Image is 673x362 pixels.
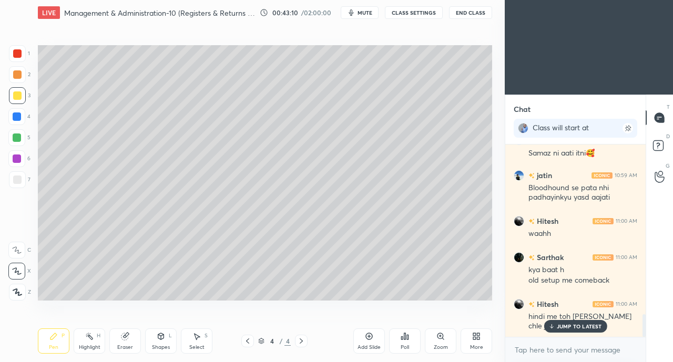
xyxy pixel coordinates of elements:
[528,265,637,275] div: kya baat h
[666,132,670,140] p: D
[528,173,535,179] img: no-rating-badge.077c3623.svg
[38,6,60,19] div: LIVE
[505,95,539,123] p: Chat
[535,170,552,181] h6: jatin
[9,284,31,301] div: Z
[616,218,637,224] div: 11:00 AM
[117,345,133,350] div: Eraser
[616,301,637,307] div: 11:00 AM
[666,162,670,170] p: G
[341,6,379,19] button: mute
[514,299,524,309] img: 981c3d78cc69435fbb46153ab4220aa1.jpg
[528,255,535,261] img: no-rating-badge.077c3623.svg
[284,336,291,346] div: 4
[9,87,30,104] div: 3
[533,123,600,142] div: Class will start at 10:45
[279,338,282,344] div: /
[528,148,637,159] div: Samaz ni aati itni🥰
[514,170,524,181] img: 484a4038a7ba428dad51a85f2878fb39.jpg
[528,302,535,307] img: no-rating-badge.077c3623.svg
[592,172,613,179] img: iconic-light.a09c19a4.png
[470,345,483,350] div: More
[9,171,30,188] div: 7
[528,229,637,239] div: waahh
[9,45,30,62] div: 1
[49,345,58,350] div: Pen
[97,333,100,338] div: H
[557,323,602,329] p: JUMP TO LATEST
[528,275,637,286] div: old setup me comeback
[449,6,492,19] button: End Class
[8,108,30,125] div: 4
[593,301,614,307] img: iconic-light.a09c19a4.png
[385,6,443,19] button: CLASS SETTINGS
[358,9,372,16] span: mute
[514,216,524,226] img: 981c3d78cc69435fbb46153ab4220aa1.jpg
[667,103,670,111] p: T
[9,66,30,83] div: 2
[616,254,637,261] div: 11:00 AM
[8,263,31,280] div: X
[593,218,614,224] img: iconic-light.a09c19a4.png
[528,219,535,224] img: no-rating-badge.077c3623.svg
[62,333,65,338] div: P
[514,252,524,263] img: fed050bd1c774118bd392d138043e64e.jpg
[401,345,409,350] div: Poll
[593,254,614,261] img: iconic-light.a09c19a4.png
[358,345,381,350] div: Add Slide
[505,144,646,337] div: grid
[535,298,558,309] h6: Hitesh
[152,345,170,350] div: Shapes
[189,345,205,350] div: Select
[79,345,100,350] div: Highlight
[518,123,528,133] img: 5a270568c3c64797abd277386626bc37.jpg
[535,252,564,263] h6: Sarthak
[8,242,31,258] div: C
[8,150,30,167] div: 6
[8,129,30,146] div: 5
[205,333,208,338] div: S
[267,338,277,344] div: 4
[169,333,172,338] div: L
[535,215,558,226] h6: Hitesh
[528,312,637,332] div: hindi me toh [PERSON_NAME] chle jata
[434,345,448,350] div: Zoom
[528,183,637,203] div: Bloodhound se pata nhi padhayinkyu yasd aajati
[64,8,256,18] h4: Management & Administration-10 (Registers & Returns Part-1)
[615,172,637,179] div: 10:59 AM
